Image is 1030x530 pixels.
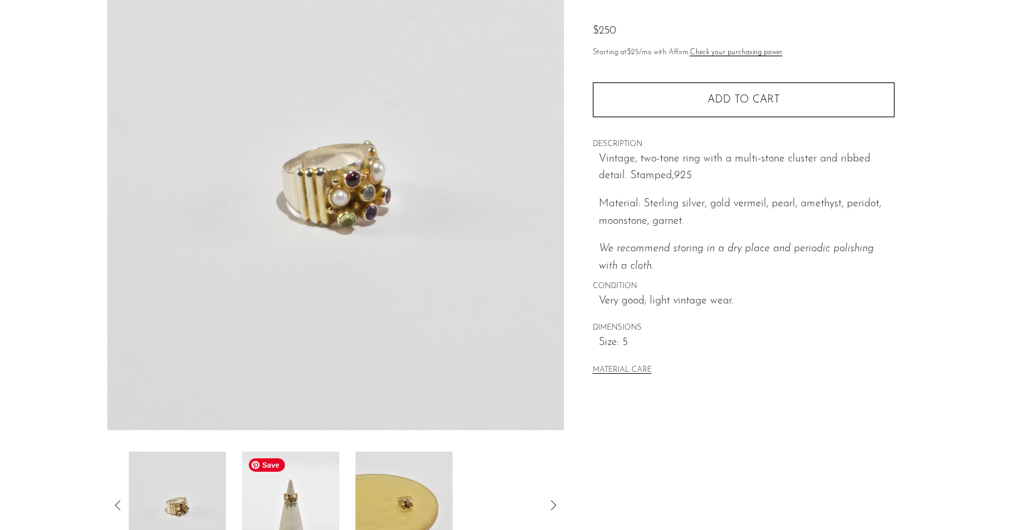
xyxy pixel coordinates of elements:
span: $250 [593,25,616,36]
span: Save [249,458,285,472]
a: Check your purchasing power - Learn more about Affirm Financing (opens in modal) [690,49,783,56]
span: Add to cart [707,94,780,105]
p: Vintage, two-tone ring with a multi-stone cluster and ribbed detail. Stamped, [599,151,895,185]
span: DESCRIPTION [593,139,895,151]
span: Size: 5 [599,334,895,352]
em: 925. [674,170,693,181]
span: DIMENSIONS [593,322,895,334]
p: Material: Sterling silver, gold vermeil, pearl, amethyst, peridot, moonstone, garnet. [599,196,895,230]
button: Add to cart [593,82,895,117]
em: We recommend storing in a dry place and periodic polishing with a cloth. [599,243,874,271]
p: Starting at /mo with Affirm. [593,47,895,59]
span: $25 [627,49,639,56]
span: CONDITION [593,281,895,293]
button: MATERIAL CARE [593,366,652,376]
span: Very good; light vintage wear. [599,293,895,310]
